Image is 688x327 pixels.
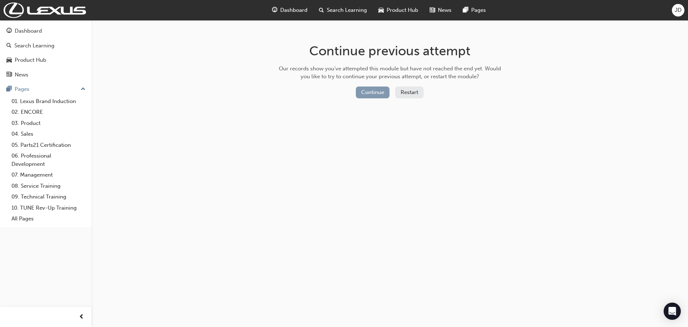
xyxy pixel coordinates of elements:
a: car-iconProduct Hub [373,3,424,18]
span: Pages [471,6,486,14]
button: DashboardSearch LearningProduct HubNews [3,23,89,83]
button: Continue [356,87,390,98]
button: JD [672,4,684,17]
span: search-icon [319,6,324,15]
a: search-iconSearch Learning [313,3,373,18]
a: 03. Product [9,118,89,129]
span: JD [675,6,682,14]
span: up-icon [81,85,86,94]
button: Pages [3,83,89,96]
a: Search Learning [3,39,89,52]
a: 04. Sales [9,129,89,140]
span: guage-icon [6,28,12,34]
a: 08. Service Training [9,181,89,192]
span: prev-icon [79,313,84,322]
div: Dashboard [15,27,42,35]
span: news-icon [430,6,435,15]
img: Trak [4,3,86,18]
span: Dashboard [280,6,307,14]
div: Our records show you've attempted this module but have not reached the end yet. Would you like to... [276,65,503,81]
span: News [438,6,451,14]
span: guage-icon [272,6,277,15]
a: Dashboard [3,24,89,38]
button: Restart [395,87,424,98]
a: All Pages [9,213,89,224]
span: car-icon [378,6,384,15]
a: 06. Professional Development [9,150,89,169]
a: 10. TUNE Rev-Up Training [9,202,89,214]
a: guage-iconDashboard [266,3,313,18]
span: search-icon [6,43,11,49]
a: Product Hub [3,53,89,67]
span: pages-icon [6,86,12,93]
a: 05. Parts21 Certification [9,140,89,151]
a: 09. Technical Training [9,191,89,202]
span: news-icon [6,72,12,78]
div: Pages [15,85,29,93]
a: 01. Lexus Brand Induction [9,96,89,107]
span: car-icon [6,57,12,64]
a: News [3,68,89,81]
div: Product Hub [15,56,46,64]
a: news-iconNews [424,3,457,18]
span: Search Learning [327,6,367,14]
div: Search Learning [14,42,54,50]
div: News [15,71,28,79]
a: 07. Management [9,169,89,181]
a: pages-iconPages [457,3,492,18]
div: Open Intercom Messenger [664,303,681,320]
h1: Continue previous attempt [276,43,503,59]
a: 02. ENCORE [9,107,89,118]
span: Product Hub [387,6,418,14]
span: pages-icon [463,6,468,15]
